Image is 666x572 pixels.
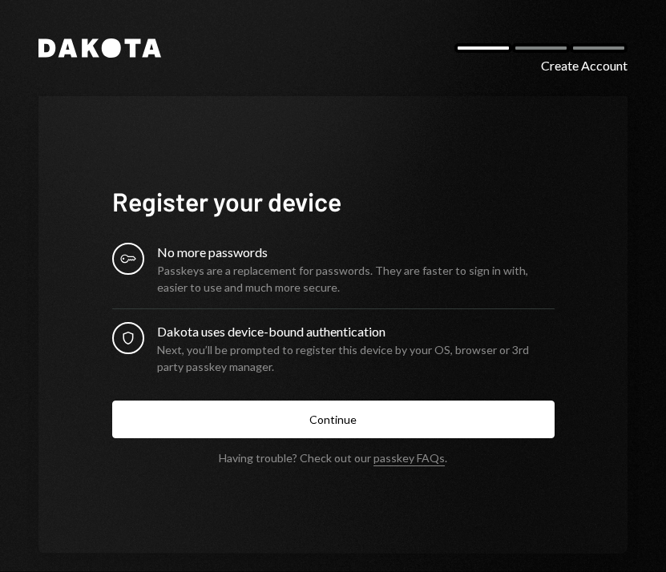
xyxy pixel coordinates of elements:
div: Dakota uses device-bound authentication [157,322,555,341]
div: Having trouble? Check out our . [219,451,447,465]
div: Next, you’ll be prompted to register this device by your OS, browser or 3rd party passkey manager. [157,341,555,375]
a: passkey FAQs [373,451,445,466]
div: No more passwords [157,243,555,262]
div: Create Account [541,56,628,75]
div: Passkeys are a replacement for passwords. They are faster to sign in with, easier to use and much... [157,262,555,296]
h1: Register your device [112,185,555,217]
button: Continue [112,401,555,438]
